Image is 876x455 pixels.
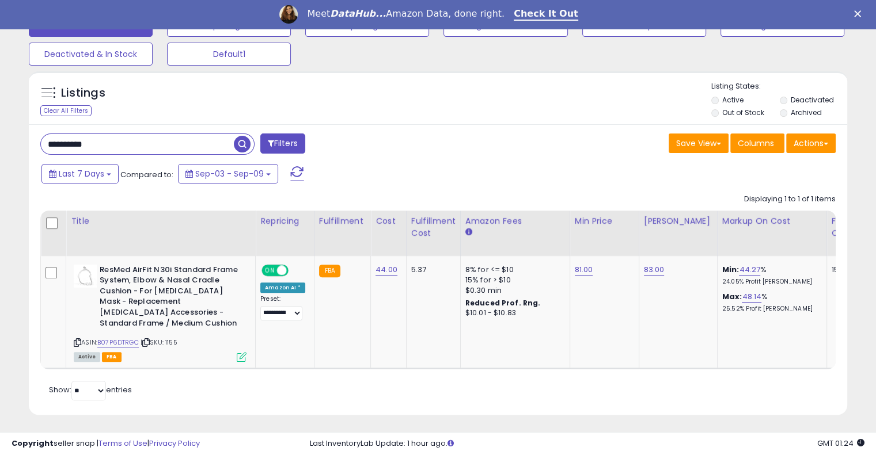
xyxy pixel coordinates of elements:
div: Close [854,10,866,17]
b: Min: [722,264,740,275]
div: Displaying 1 to 1 of 1 items [744,194,836,205]
div: Amazon Fees [465,215,565,227]
div: Fulfillment [319,215,366,227]
div: 8% for <= $10 [465,265,561,275]
a: 44.00 [376,264,397,276]
img: Profile image for Georgie [279,5,298,24]
button: Filters [260,133,305,154]
label: Deactivated [790,95,833,105]
small: FBA [319,265,340,277]
button: Save View [669,133,729,153]
div: Meet Amazon Data, done right. [307,8,505,20]
div: 15% for > $10 [465,275,561,285]
div: Fulfillment Cost [411,215,456,239]
div: $0.30 min [465,285,561,296]
div: Title [71,215,251,227]
a: 44.27 [739,264,760,276]
div: [PERSON_NAME] [644,215,712,227]
span: OFF [287,265,305,275]
span: Last 7 Days [59,168,104,179]
h5: Listings [61,85,105,101]
div: $10.01 - $10.83 [465,308,561,318]
div: Fulfillable Quantity [832,215,871,239]
span: Sep-03 - Sep-09 [195,168,264,179]
span: ON [263,265,277,275]
b: Reduced Prof. Rng. [465,298,541,308]
button: Deactivated & In Stock [29,43,153,66]
div: Clear All Filters [40,105,92,116]
a: 83.00 [644,264,665,276]
button: Default1 [167,43,291,66]
label: Active [722,95,744,105]
div: ASIN: [74,265,247,361]
small: Amazon Fees. [465,227,472,238]
a: 48.14 [742,291,761,303]
div: % [722,265,818,286]
p: 24.05% Profit [PERSON_NAME] [722,278,818,286]
th: The percentage added to the cost of goods (COGS) that forms the calculator for Min & Max prices. [717,211,826,256]
span: 2025-09-18 01:24 GMT [817,438,864,449]
div: Preset: [260,295,305,321]
img: 21z8Pbms0jL._SL40_.jpg [74,265,97,288]
a: B07P6DTRGC [97,338,139,347]
button: Columns [730,133,784,153]
label: Archived [790,108,821,117]
span: Columns [738,137,774,149]
div: Last InventoryLab Update: 1 hour ago. [310,438,864,449]
b: Max: [722,291,742,302]
a: 81.00 [575,264,593,276]
button: Sep-03 - Sep-09 [178,164,278,183]
button: Last 7 Days [41,164,119,183]
div: % [722,292,818,313]
label: Out of Stock [722,108,764,117]
div: 5.37 [411,265,452,275]
b: ResMed AirFit N30i Standard Frame System, Elbow & Nasal Cradle Cushion - For [MEDICAL_DATA] Mask ... [100,265,240,331]
a: Privacy Policy [149,438,200,449]
div: Cost [376,215,401,227]
p: 25.52% Profit [PERSON_NAME] [722,305,818,313]
div: 15 [832,265,867,275]
i: DataHub... [330,8,386,19]
span: All listings currently available for purchase on Amazon [74,352,100,362]
div: Repricing [260,215,309,227]
span: Compared to: [120,169,173,180]
div: seller snap | | [12,438,200,449]
span: | SKU: 1155 [141,338,177,347]
a: Check It Out [514,8,578,21]
a: Terms of Use [98,438,147,449]
div: Min Price [575,215,634,227]
button: Actions [786,133,836,153]
span: FBA [102,352,122,362]
div: Markup on Cost [722,215,822,227]
span: Show: entries [49,384,132,395]
div: Amazon AI * [260,282,305,293]
p: Listing States: [711,81,847,92]
strong: Copyright [12,438,54,449]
